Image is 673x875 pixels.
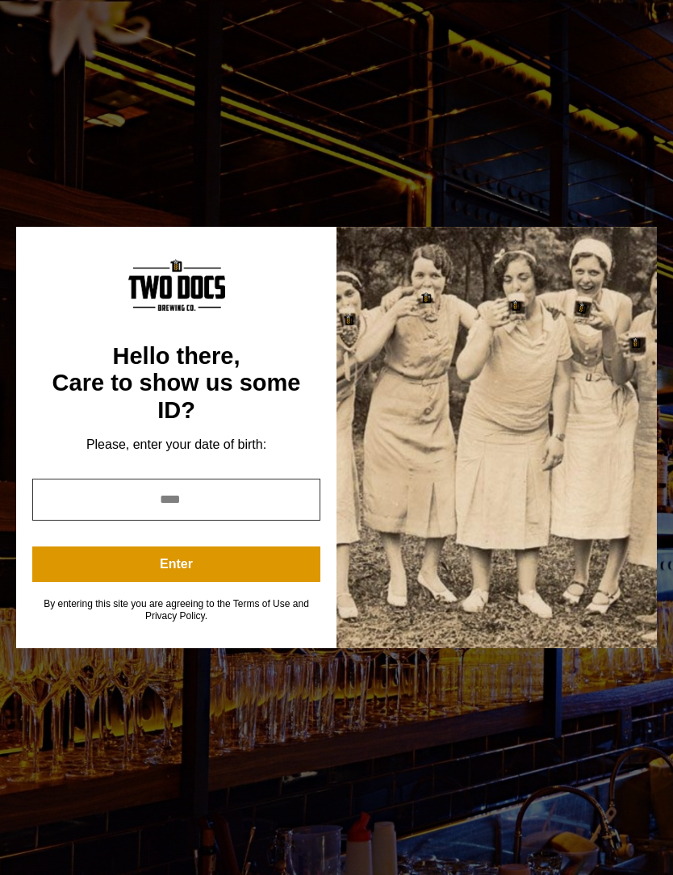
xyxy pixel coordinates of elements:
img: Content Logo [128,259,225,312]
input: year [32,479,320,521]
div: Please, enter your date of birth: [32,437,320,453]
button: Enter [32,546,320,582]
div: Hello there, Care to show us some ID? [32,343,320,424]
div: By entering this site you are agreeing to the Terms of Use and Privacy Policy. [32,598,320,622]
